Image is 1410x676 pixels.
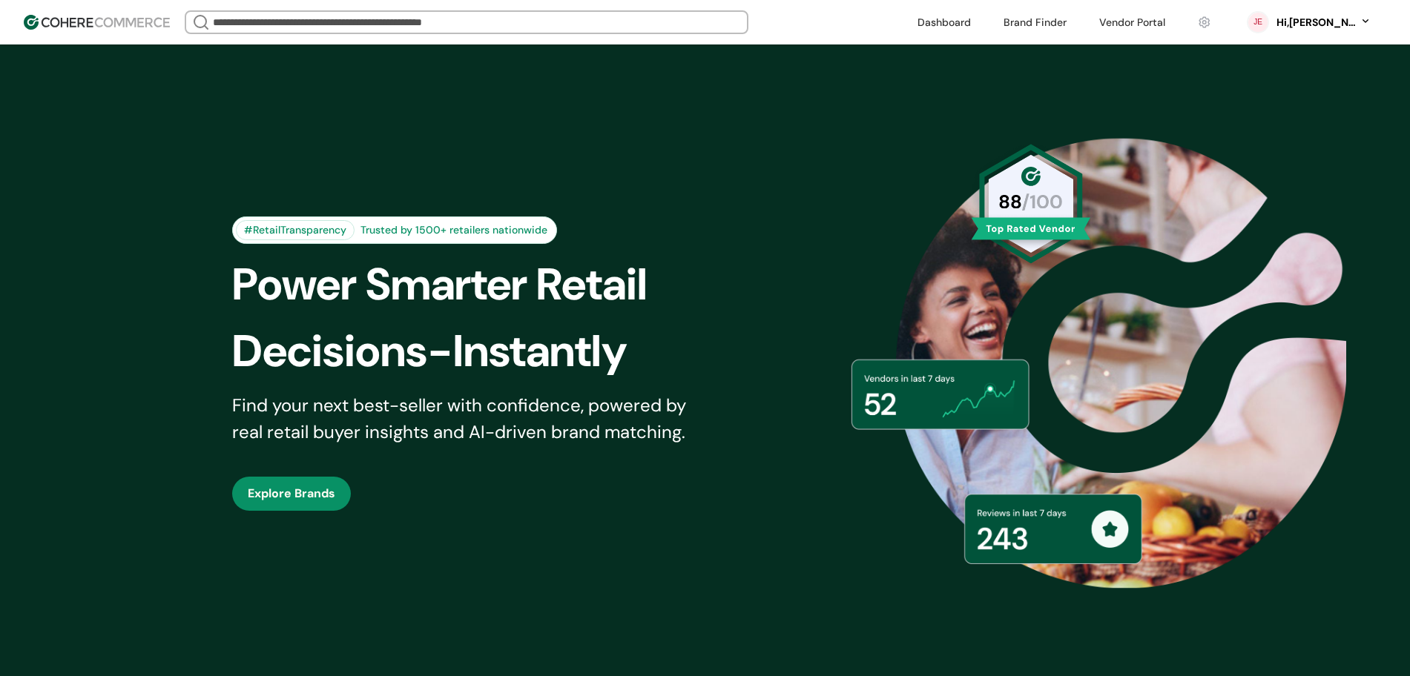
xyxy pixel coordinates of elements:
[24,15,170,30] img: Cohere Logo
[1275,15,1357,30] div: Hi, [PERSON_NAME]
[355,222,553,238] div: Trusted by 1500+ retailers nationwide
[232,392,705,445] div: Find your next best-seller with confidence, powered by real retail buyer insights and AI-driven b...
[232,477,351,511] button: Explore Brands
[232,318,731,385] div: Decisions-Instantly
[1275,15,1371,30] button: Hi,[PERSON_NAME]
[232,251,731,318] div: Power Smarter Retail
[236,220,355,240] div: #RetailTransparency
[1247,11,1269,33] svg: 0 percent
